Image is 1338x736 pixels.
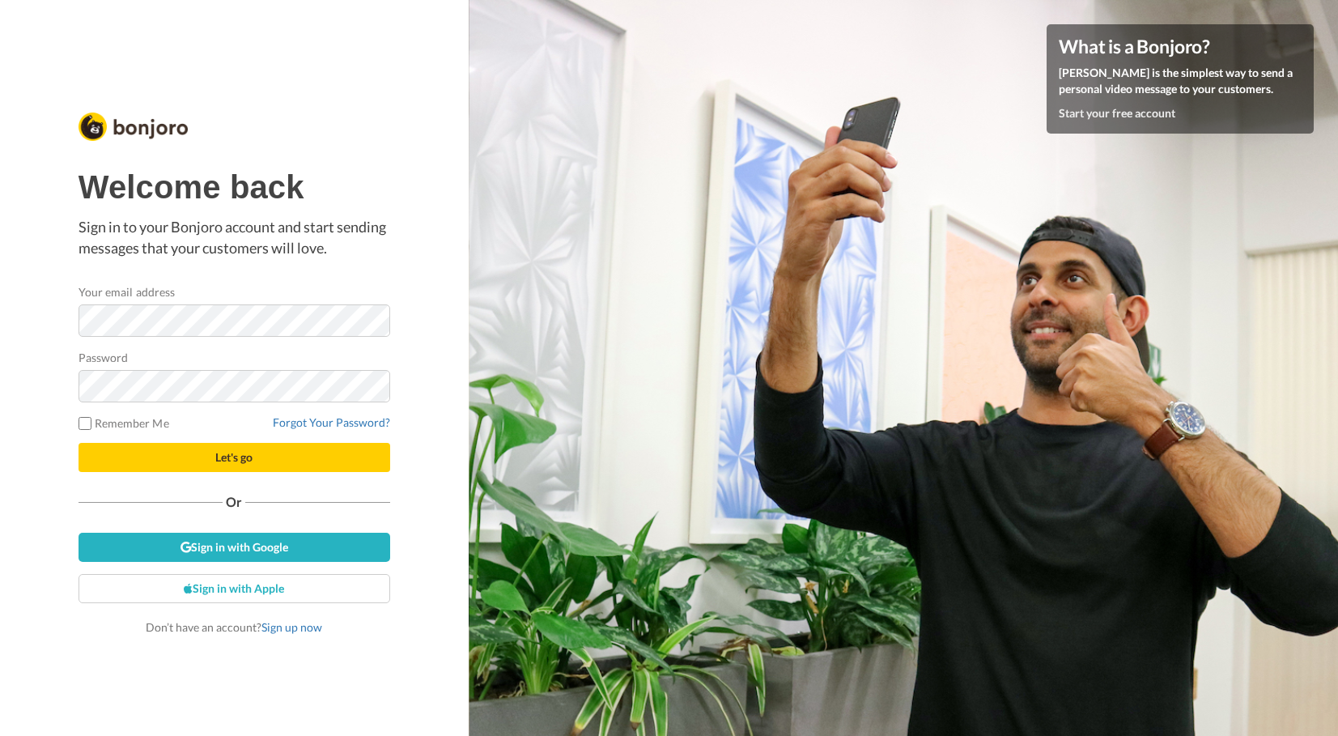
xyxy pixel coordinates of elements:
p: [PERSON_NAME] is the simplest way to send a personal video message to your customers. [1059,65,1302,97]
a: Start your free account [1059,106,1175,120]
h1: Welcome back [79,169,390,205]
label: Password [79,349,129,366]
span: Let's go [215,450,253,464]
label: Remember Me [79,415,169,432]
a: Sign in with Google [79,533,390,562]
a: Forgot Your Password? [273,415,390,429]
label: Your email address [79,283,175,300]
span: Or [223,496,245,508]
a: Sign up now [261,620,322,634]
button: Let's go [79,443,390,472]
a: Sign in with Apple [79,574,390,603]
span: Don’t have an account? [146,620,322,634]
p: Sign in to your Bonjoro account and start sending messages that your customers will love. [79,217,390,258]
input: Remember Me [79,417,91,430]
h4: What is a Bonjoro? [1059,36,1302,57]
